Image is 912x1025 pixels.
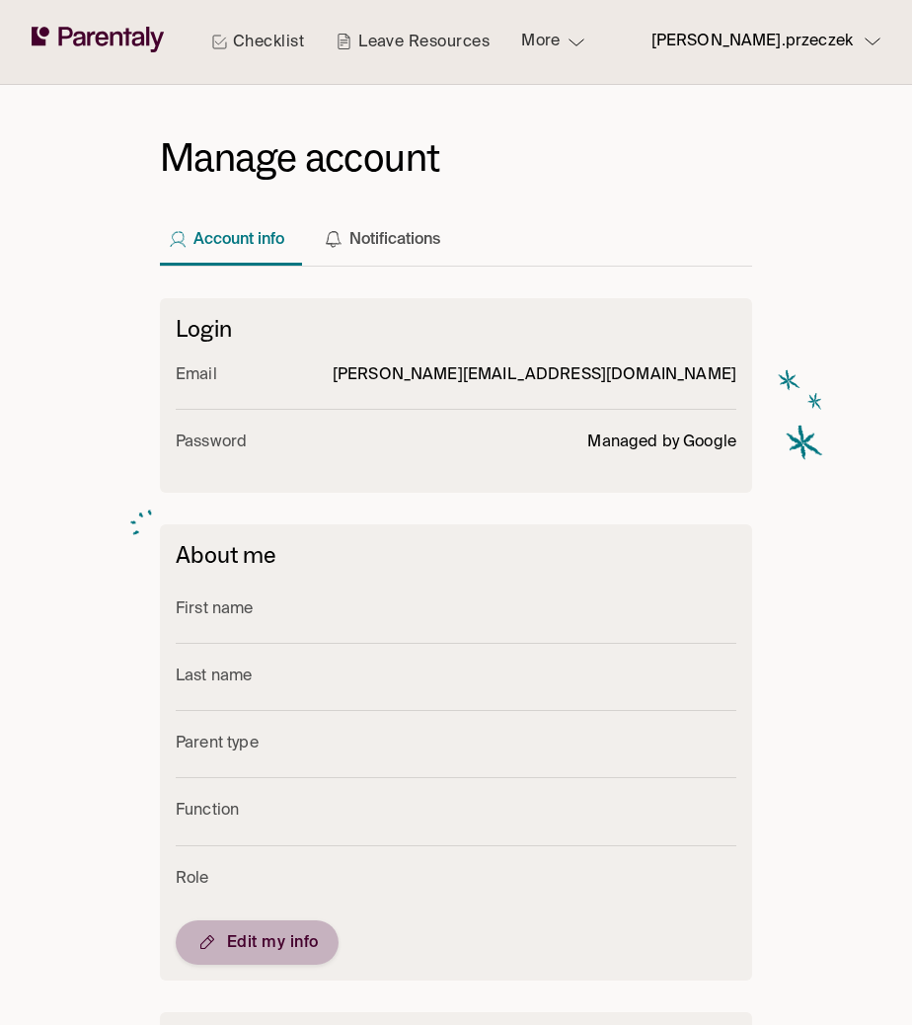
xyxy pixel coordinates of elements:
[176,540,736,569] h6: About me
[176,596,254,623] p: First name
[176,664,252,690] p: Last name
[316,195,456,266] button: Notifications
[176,731,259,757] p: Parent type
[587,430,736,456] p: Managed by Google
[176,866,209,893] p: Role
[176,430,247,456] p: Password
[176,314,736,343] h2: Login
[160,195,300,266] button: Account info
[176,362,217,389] p: Email
[176,920,339,965] button: Edit my info
[176,798,239,825] p: Function
[160,134,752,183] h1: Manage account
[333,362,736,389] p: [PERSON_NAME][EMAIL_ADDRESS][DOMAIN_NAME]
[651,29,853,55] p: [PERSON_NAME].przeczek
[195,930,319,954] span: Edit my info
